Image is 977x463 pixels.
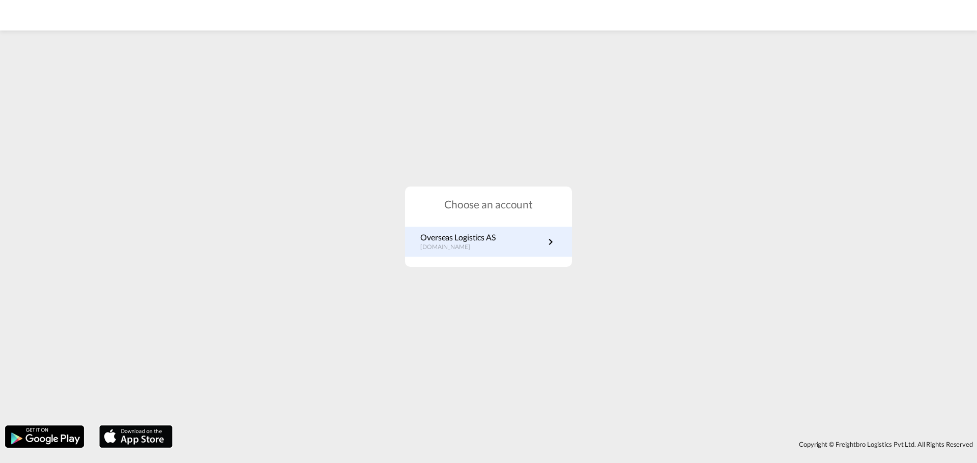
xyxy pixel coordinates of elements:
a: Overseas Logistics AS[DOMAIN_NAME] [420,232,557,252]
md-icon: icon-chevron-right [544,236,557,248]
img: apple.png [98,424,174,449]
p: [DOMAIN_NAME] [420,243,496,252]
h1: Choose an account [405,197,572,211]
img: google.png [4,424,85,449]
p: Overseas Logistics AS [420,232,496,243]
div: Copyright © Freightbro Logistics Pvt Ltd. All Rights Reserved [178,436,977,453]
